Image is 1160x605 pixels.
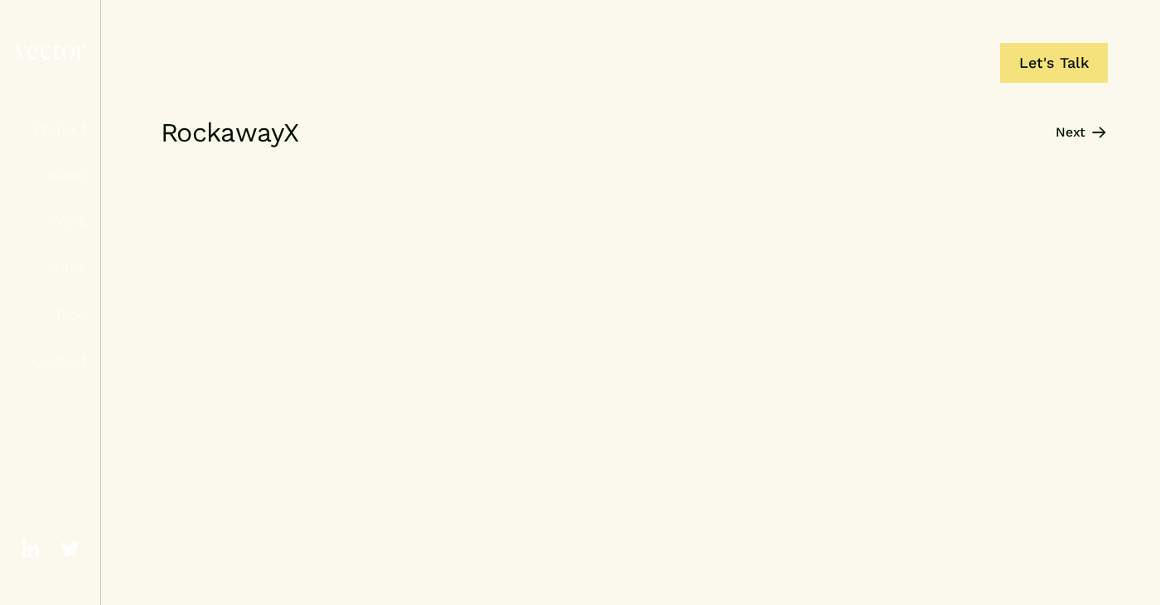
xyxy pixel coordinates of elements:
a: Blog [13,306,87,323]
a: Brand [13,167,87,184]
a: Contact [13,353,87,369]
a: Product [13,121,87,137]
a: Let's Talk [1000,43,1108,83]
h5: RockawayX [152,116,298,149]
a: Next [1056,122,1106,142]
a: Work [13,214,87,230]
a: About [13,260,87,276]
